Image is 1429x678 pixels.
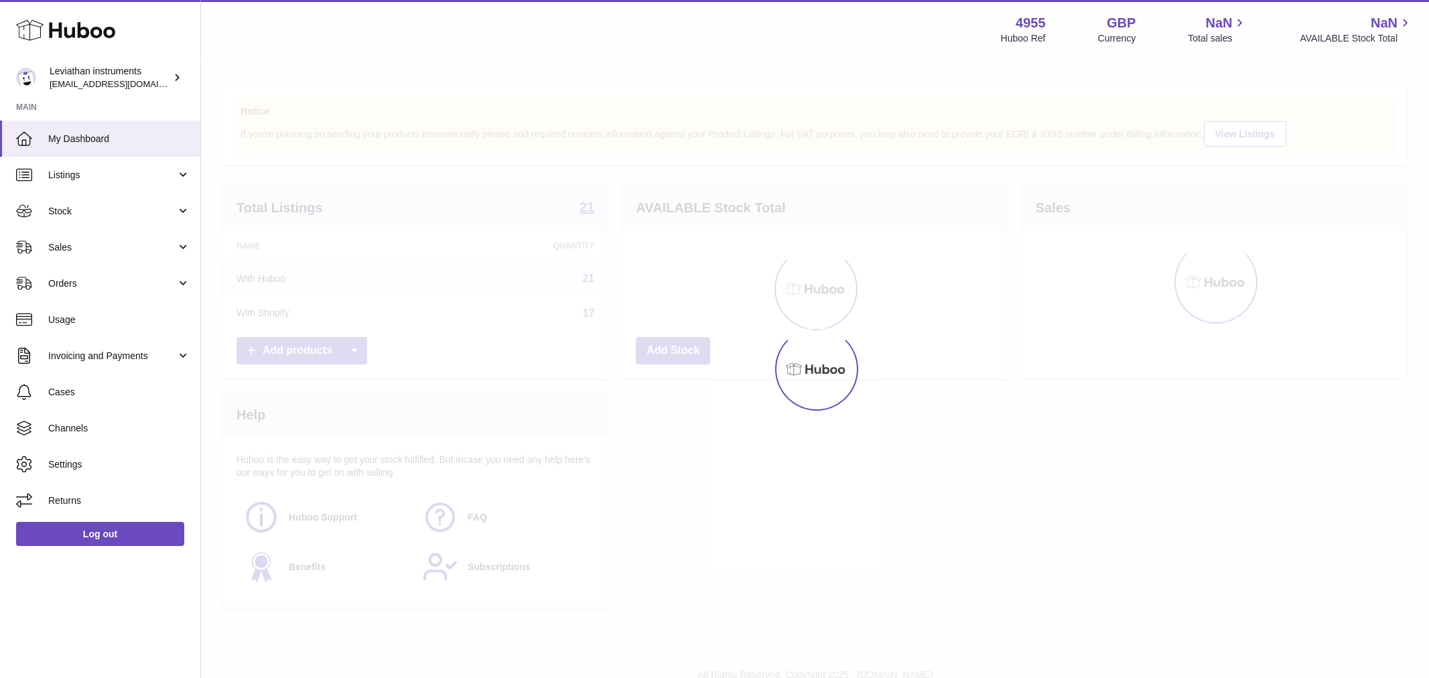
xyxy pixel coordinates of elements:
span: AVAILABLE Stock Total [1300,32,1413,45]
img: internalAdmin-4955@internal.huboo.com [16,68,36,88]
a: NaN AVAILABLE Stock Total [1300,14,1413,45]
span: Listings [48,169,176,182]
span: Settings [48,458,190,471]
span: Usage [48,314,190,326]
span: NaN [1371,14,1398,32]
span: Channels [48,422,190,435]
span: Cases [48,386,190,399]
span: [EMAIL_ADDRESS][DOMAIN_NAME] [50,78,197,89]
span: Stock [48,205,176,218]
span: NaN [1205,14,1232,32]
strong: 4955 [1016,14,1046,32]
span: Invoicing and Payments [48,350,176,362]
span: Sales [48,241,176,254]
span: Returns [48,494,190,507]
strong: GBP [1107,14,1136,32]
a: NaN Total sales [1188,14,1247,45]
a: Log out [16,522,184,546]
span: Total sales [1188,32,1247,45]
span: My Dashboard [48,133,190,145]
div: Huboo Ref [1001,32,1046,45]
div: Currency [1098,32,1136,45]
div: Leviathan instruments [50,65,170,90]
span: Orders [48,277,176,290]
